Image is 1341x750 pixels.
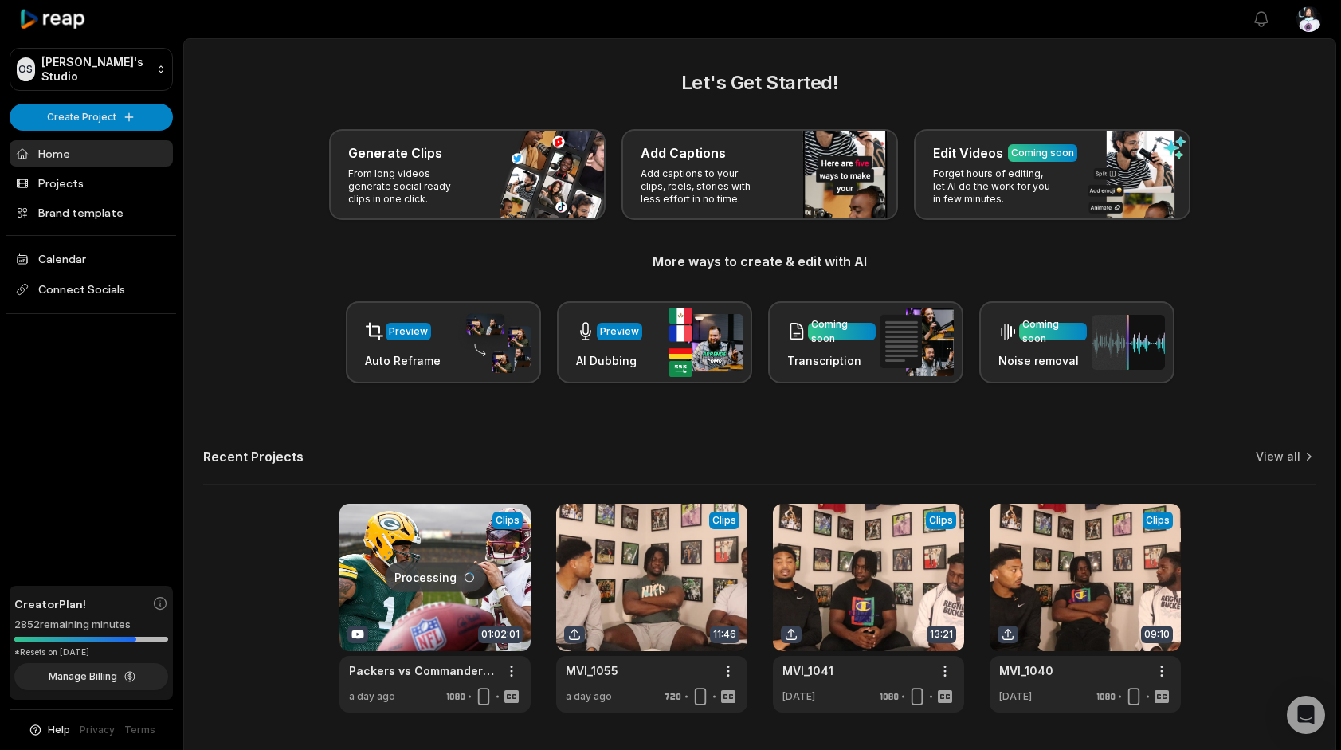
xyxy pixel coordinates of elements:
div: Open Intercom Messenger [1287,696,1325,734]
h3: Transcription [787,352,876,369]
a: Terms [124,723,155,737]
img: auto_reframe.png [458,312,531,374]
img: transcription.png [880,308,954,376]
a: Calendar [10,245,173,272]
a: MVI_1040 [999,662,1053,679]
span: Connect Socials [10,275,173,304]
a: Home [10,140,173,167]
a: Packers vs Commanders| CDS POST GAME LIVE REACTION [349,662,496,679]
div: OS [17,57,35,81]
a: Privacy [80,723,115,737]
h2: Recent Projects [203,449,304,465]
p: [PERSON_NAME]'s Studio [41,55,150,84]
span: Help [48,723,70,737]
div: Preview [600,324,639,339]
h3: Noise removal [998,352,1087,369]
p: From long videos generate social ready clips in one click. [348,167,472,206]
span: Creator Plan! [14,595,86,612]
h3: Auto Reframe [365,352,441,369]
p: Add captions to your clips, reels, stories with less effort in no time. [641,167,764,206]
button: Help [28,723,70,737]
img: ai_dubbing.png [669,308,743,377]
button: Manage Billing [14,663,168,690]
div: Coming soon [1011,146,1074,160]
div: 2852 remaining minutes [14,617,168,633]
h3: Generate Clips [348,143,442,163]
a: Projects [10,170,173,196]
h2: Let's Get Started! [203,69,1316,97]
a: MVI_1041 [782,662,833,679]
div: Preview [389,324,428,339]
p: Forget hours of editing, let AI do the work for you in few minutes. [933,167,1057,206]
a: View all [1256,449,1300,465]
h3: More ways to create & edit with AI [203,252,1316,271]
h3: Add Captions [641,143,726,163]
div: *Resets on [DATE] [14,646,168,658]
a: MVI_1055 [566,662,618,679]
h3: Edit Videos [933,143,1003,163]
img: noise_removal.png [1092,315,1165,370]
a: Brand template [10,199,173,226]
button: Create Project [10,104,173,131]
h3: AI Dubbing [576,352,642,369]
div: Coming soon [811,317,872,346]
div: Coming soon [1022,317,1084,346]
